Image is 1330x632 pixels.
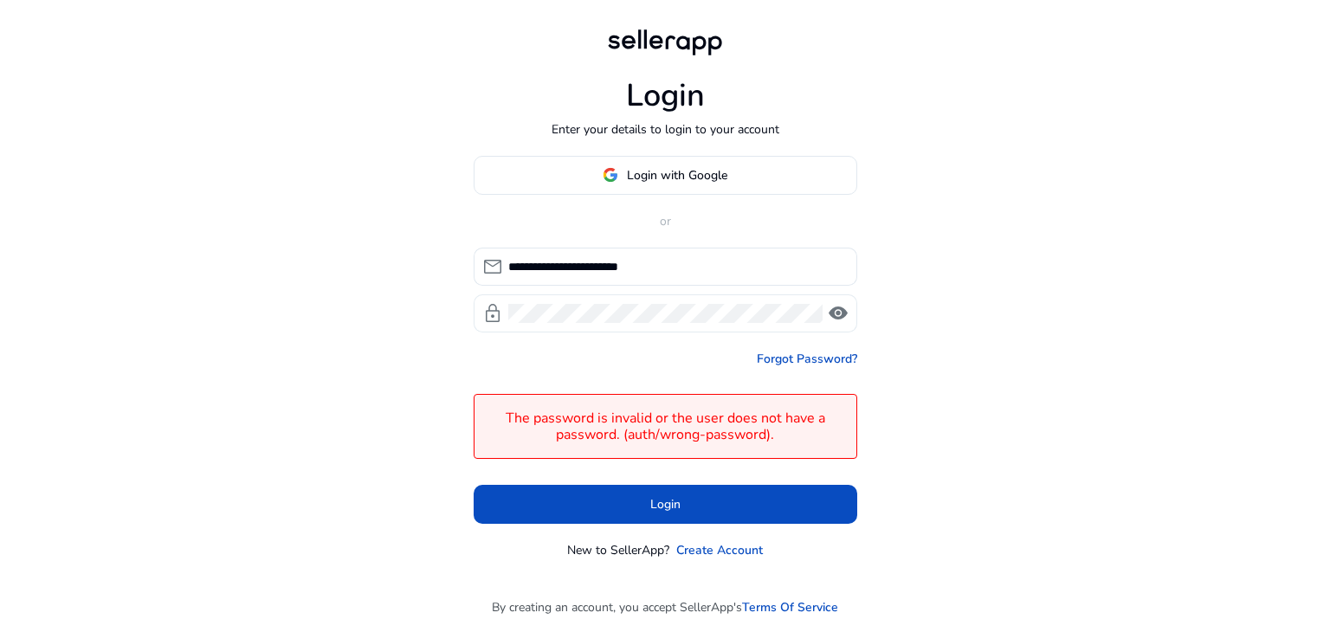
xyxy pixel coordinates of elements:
a: Terms Of Service [742,598,838,616]
p: or [474,212,857,230]
a: Forgot Password? [757,350,857,368]
button: Login with Google [474,156,857,195]
span: visibility [828,303,849,324]
img: google-logo.svg [603,167,618,183]
span: Login with Google [627,166,727,184]
p: Enter your details to login to your account [552,120,779,139]
button: Login [474,485,857,524]
span: lock [482,303,503,324]
span: mail [482,256,503,277]
span: Login [650,495,681,513]
a: Create Account [676,541,763,559]
h4: The password is invalid or the user does not have a password. (auth/wrong-password). [483,410,848,443]
h1: Login [626,77,705,114]
p: New to SellerApp? [567,541,669,559]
